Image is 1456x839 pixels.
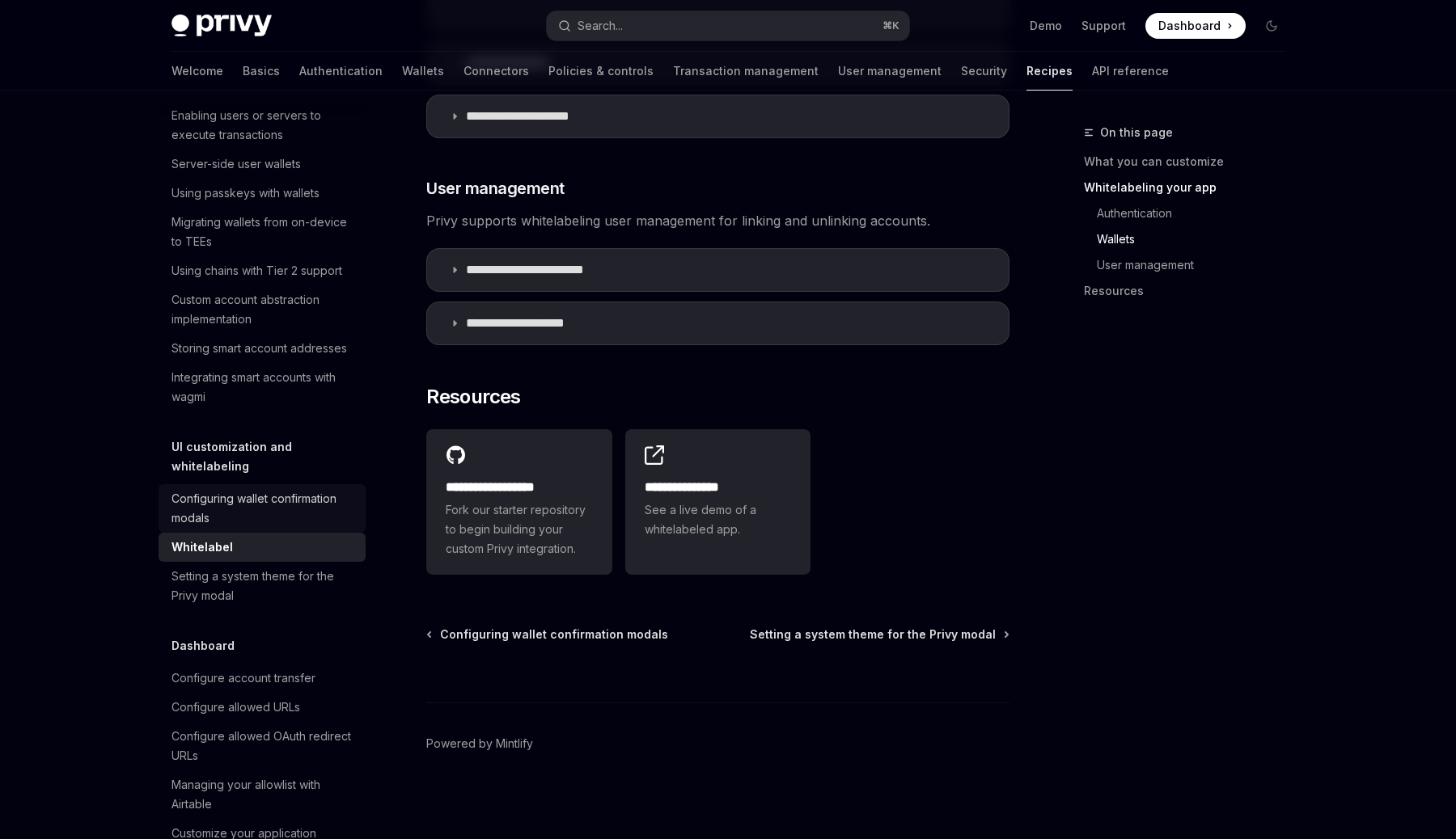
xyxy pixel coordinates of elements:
[426,384,521,410] span: Resources
[1100,123,1173,142] span: On this page
[171,339,347,358] div: Storing smart account addresses
[548,52,654,91] a: Policies & controls
[1084,200,1297,226] a: Authentication
[159,179,366,208] a: Using passkeys with wallets
[428,626,668,643] a: Configuring wallet confirmation modals
[171,698,300,717] div: Configure allowed URLs
[171,727,356,765] div: Configure allowed OAuth redirect URLs
[463,52,529,91] a: Connectors
[159,484,366,533] a: Configuring wallet confirmation modals
[673,52,819,91] a: Transaction management
[1026,52,1073,91] a: Recipes
[171,183,320,203] div: Using passkeys with wallets
[750,626,1008,643] a: Setting a system theme for the Privy modal
[645,500,792,539] span: See a live demo of a whitelabeled app.
[159,334,366,363] a: Storing smart account addresses
[171,290,356,329] div: Custom account abstraction implementation
[171,775,356,814] div: Managing your allowlist with Airtable
[171,489,356,528] div: Configuring wallet confirmation modals
[547,11,909,40] button: Open search
[426,209,1009,232] span: Privy supports whitelabeling user management for linking and unlinking accounts.
[159,101,366,150] a: Enabling users or servers to execute transactions
[1145,13,1246,39] a: Dashboard
[171,15,272,37] img: dark logo
[159,208,366,256] a: Migrating wallets from on-device to TEEs
[1092,52,1169,91] a: API reference
[882,19,899,32] span: ⌘ K
[1081,18,1126,34] a: Support
[1084,175,1297,200] a: Whitelabeling your app
[426,177,565,200] span: User management
[171,213,356,251] div: Migrating wallets from on-device to TEEs
[1030,18,1062,34] a: Demo
[159,562,366,610] a: Setting a system theme for the Privy modal
[578,16,623,36] div: Search...
[402,52,444,91] a: Wallets
[159,770,366,819] a: Managing your allowlist with Airtable
[1084,278,1297,304] a: Resources
[171,261,342,280] div: Using chains with Tier 2 support
[1084,252,1297,278] a: User management
[171,437,366,476] h5: UI customization and whitelabeling
[838,52,942,91] a: User management
[171,636,235,656] h5: Dashboard
[243,52,280,91] a: Basics
[426,736,533,752] a: Powered by Mintlify
[159,363,366,411] a: Integrating smart accounts with wagmi
[446,500,593,559] span: Fork our starter repository to begin building your custom Privy integration.
[1084,149,1297,175] a: What you can customize
[159,256,366,285] a: Using chains with Tier 2 support
[159,722,366,770] a: Configure allowed OAuth redirect URLs
[159,150,366,179] a: Server-side user wallets
[159,664,366,693] a: Configure account transfer
[171,668,315,688] div: Configure account transfer
[1084,226,1297,252] a: Wallets
[750,626,996,643] span: Setting a system theme for the Privy modal
[171,52,223,91] a: Welcome
[440,626,668,643] span: Configuring wallet confirmation modals
[171,106,356,145] div: Enabling users or servers to execute transactions
[171,567,356,605] div: Setting a system theme for the Privy modal
[171,368,356,407] div: Integrating smart accounts with wagmi
[1259,13,1285,39] button: Toggle dark mode
[961,52,1007,91] a: Security
[159,693,366,722] a: Configure allowed URLs
[426,429,612,575] a: **** **** **** ***Fork our starter repository to begin building your custom Privy integration.
[171,538,233,557] div: Whitelabel
[159,285,366,334] a: Custom account abstraction implementation
[171,154,301,174] div: Server-side user wallets
[159,533,366,562] a: Whitelabel
[1158,18,1221,34] span: Dashboard
[299,52,383,91] a: Authentication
